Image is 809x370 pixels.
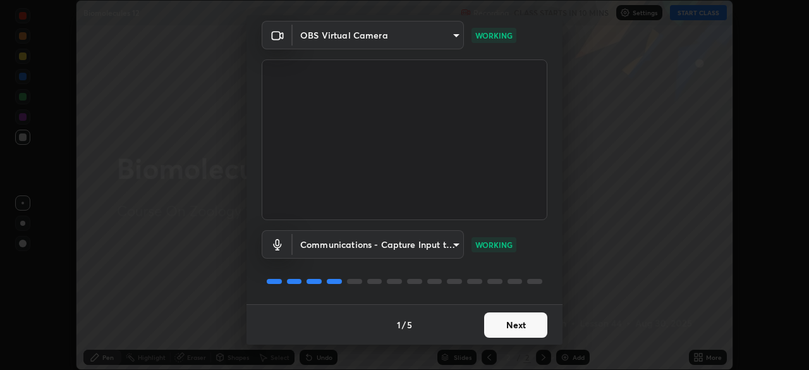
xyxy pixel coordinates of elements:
p: WORKING [475,30,513,41]
h4: / [402,318,406,331]
h4: 5 [407,318,412,331]
div: OBS Virtual Camera [293,230,464,259]
p: WORKING [475,239,513,250]
h4: 1 [397,318,401,331]
div: OBS Virtual Camera [293,21,464,49]
button: Next [484,312,547,338]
